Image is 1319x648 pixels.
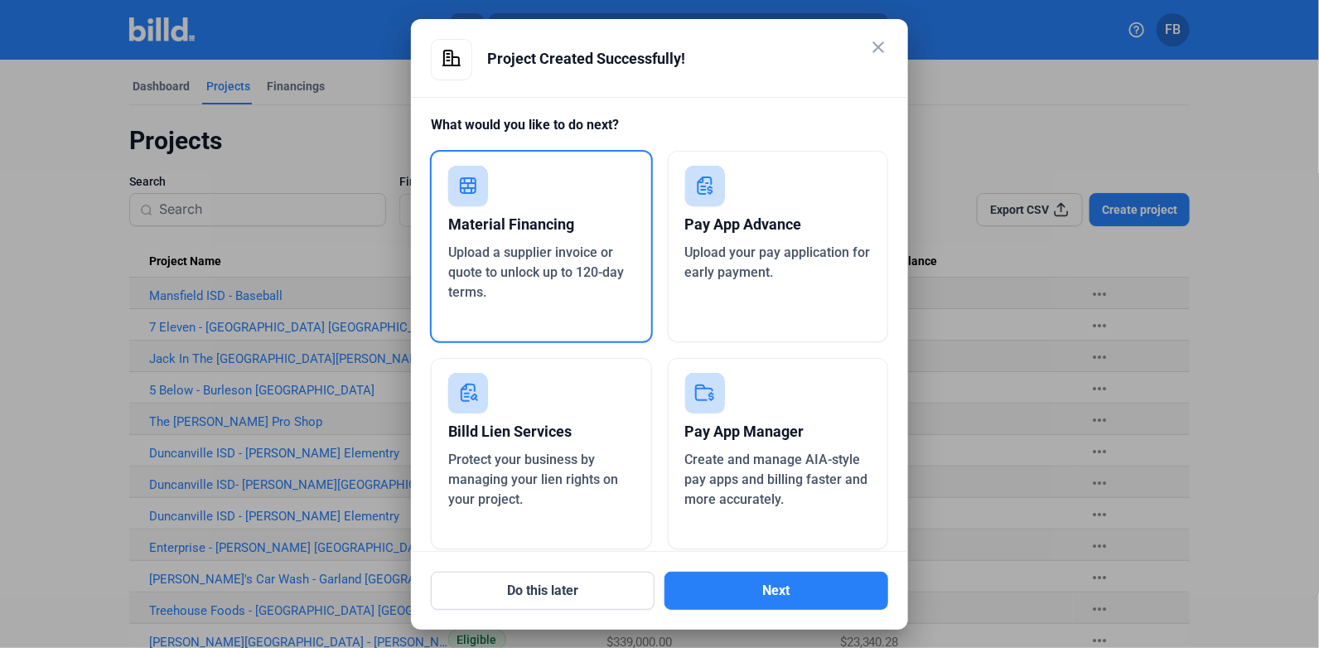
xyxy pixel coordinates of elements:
div: What would you like to do next? [431,115,888,151]
span: Upload your pay application for early payment. [685,244,871,280]
mat-icon: close [868,37,888,57]
span: Protect your business by managing your lien rights on your project. [448,452,618,507]
div: Billd Lien Services [448,413,635,450]
div: Pay App Advance [685,206,872,243]
button: Next [664,572,888,610]
div: Pay App Manager [685,413,872,450]
span: Upload a supplier invoice or quote to unlock up to 120-day terms. [448,244,624,300]
span: Create and manage AIA-style pay apps and billing faster and more accurately. [685,452,868,507]
div: Project Created Successfully! [487,39,888,79]
button: Do this later [431,572,655,610]
div: Material Financing [448,206,635,243]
